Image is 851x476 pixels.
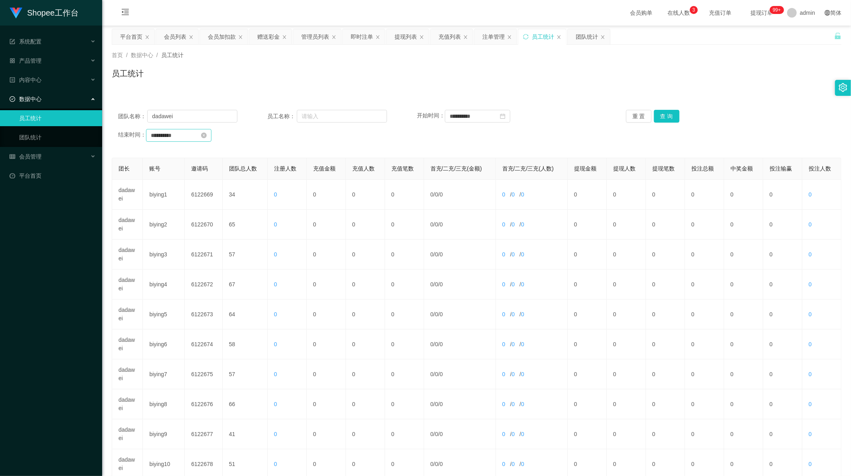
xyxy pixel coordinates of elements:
[10,77,15,83] i: 图标: profile
[189,35,193,40] i: 图标: close
[274,401,277,407] span: 0
[770,6,784,14] sup: 281
[502,311,505,317] span: 0
[502,165,554,172] span: 首充/二充/三充(人数)
[10,77,41,83] span: 内容中心
[430,281,434,288] span: 0
[424,389,496,419] td: / /
[496,240,568,270] td: / /
[724,359,763,389] td: 0
[307,270,346,299] td: 0
[685,359,724,389] td: 0
[507,35,512,40] i: 图标: close
[424,419,496,449] td: / /
[496,210,568,240] td: / /
[834,32,841,40] i: 图标: unlock
[440,221,443,228] span: 0
[185,299,223,329] td: 6122673
[143,240,185,270] td: biying3
[430,221,434,228] span: 0
[502,401,505,407] span: 0
[613,165,636,172] span: 提现人数
[435,431,438,437] span: 0
[607,240,646,270] td: 0
[435,191,438,198] span: 0
[112,67,144,79] h1: 员工统计
[332,35,336,40] i: 图标: close
[185,180,223,210] td: 6122669
[10,154,15,159] i: 图标: table
[463,35,468,40] i: 图标: close
[257,29,280,44] div: 赠送彩金
[763,329,802,359] td: 0
[149,165,160,172] span: 账号
[511,431,515,437] span: 0
[223,240,268,270] td: 57
[496,419,568,449] td: / /
[274,341,277,347] span: 0
[185,240,223,270] td: 6122671
[440,401,443,407] span: 0
[511,311,515,317] span: 0
[809,281,812,288] span: 0
[809,251,812,258] span: 0
[274,251,277,258] span: 0
[346,329,385,359] td: 0
[511,401,515,407] span: 0
[685,270,724,299] td: 0
[143,389,185,419] td: biying8
[274,431,277,437] span: 0
[568,180,607,210] td: 0
[430,401,434,407] span: 0
[147,110,237,123] input: 请输入
[652,165,675,172] span: 提现笔数
[626,110,652,123] button: 重 置
[10,9,79,16] a: Shopee工作台
[185,270,223,299] td: 6122672
[143,419,185,449] td: biying9
[223,329,268,359] td: 58
[724,329,763,359] td: 0
[274,221,277,228] span: 0
[385,359,424,389] td: 0
[118,165,130,172] span: 团长
[307,359,346,389] td: 0
[809,371,812,377] span: 0
[482,29,505,44] div: 注单管理
[395,29,417,44] div: 提现列表
[10,96,41,102] span: 数据中心
[646,359,685,389] td: 0
[424,270,496,299] td: / /
[185,359,223,389] td: 6122675
[307,329,346,359] td: 0
[164,29,186,44] div: 会员列表
[568,299,607,329] td: 0
[385,270,424,299] td: 0
[685,240,724,270] td: 0
[502,251,505,258] span: 0
[430,341,434,347] span: 0
[607,299,646,329] td: 0
[307,299,346,329] td: 0
[440,311,443,317] span: 0
[809,221,812,228] span: 0
[646,240,685,270] td: 0
[112,0,139,26] i: 图标: menu-fold
[185,389,223,419] td: 6122676
[307,240,346,270] td: 0
[126,52,128,58] span: /
[568,419,607,449] td: 0
[511,371,515,377] span: 0
[724,299,763,329] td: 0
[809,401,812,407] span: 0
[19,129,96,145] a: 团队统计
[185,210,223,240] td: 6122670
[10,8,22,19] img: logo.9652507e.png
[223,210,268,240] td: 65
[607,180,646,210] td: 0
[685,299,724,329] td: 0
[143,270,185,299] td: biying4
[346,299,385,329] td: 0
[10,153,41,160] span: 会员管理
[191,165,208,172] span: 邀请码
